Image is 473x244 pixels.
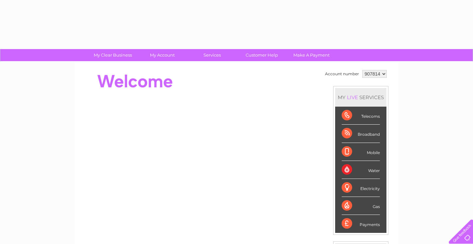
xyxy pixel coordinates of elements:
div: Broadband [342,125,380,143]
div: Payments [342,215,380,233]
td: Account number [323,68,361,79]
a: Customer Help [235,49,289,61]
div: LIVE [346,94,359,100]
div: Electricity [342,179,380,197]
a: Services [185,49,239,61]
a: My Account [136,49,189,61]
div: MY SERVICES [335,88,386,107]
div: Gas [342,197,380,215]
div: Mobile [342,143,380,161]
a: Make A Payment [285,49,338,61]
a: My Clear Business [86,49,140,61]
div: Telecoms [342,107,380,125]
div: Water [342,161,380,179]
